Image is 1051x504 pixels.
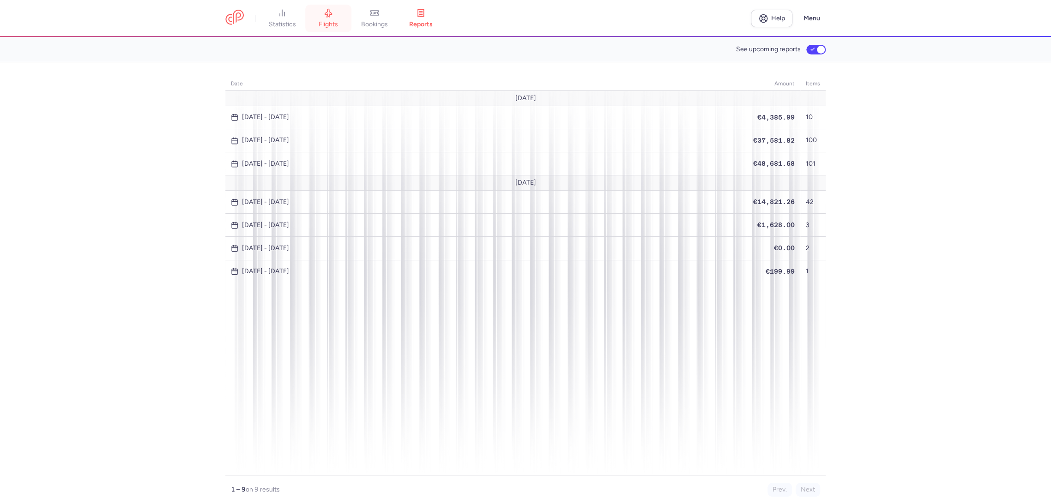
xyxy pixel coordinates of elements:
span: on 9 results [246,486,280,493]
span: €37,581.82 [753,137,795,144]
time: [DATE] - [DATE] [242,222,289,229]
time: [DATE] - [DATE] [242,245,289,252]
span: Help [771,15,785,22]
span: bookings [361,20,388,29]
td: 1 [800,260,826,283]
span: €1,628.00 [757,221,795,228]
span: €48,681.68 [753,160,795,167]
a: flights [305,8,351,29]
a: CitizenPlane red outlined logo [225,10,244,27]
button: Prev. [767,483,792,497]
button: Menu [798,10,826,27]
td: 42 [800,191,826,214]
td: 10 [800,106,826,129]
td: 3 [800,214,826,237]
span: [DATE] [515,179,536,186]
span: €0.00 [774,244,795,252]
time: [DATE] - [DATE] [242,137,289,144]
a: bookings [351,8,398,29]
span: €199.99 [766,268,795,275]
td: 101 [800,152,826,175]
span: €4,385.99 [757,114,795,121]
span: [DATE] [515,95,536,102]
td: 2 [800,237,826,260]
time: [DATE] - [DATE] [242,198,289,206]
span: reports [409,20,433,29]
a: Help [751,10,792,27]
time: [DATE] - [DATE] [242,114,289,121]
span: flights [319,20,338,29]
th: date [225,77,748,91]
span: statistics [269,20,296,29]
span: See upcoming reports [736,46,801,53]
a: reports [398,8,444,29]
button: Next [796,483,820,497]
a: statistics [259,8,305,29]
th: items [800,77,826,91]
span: €14,821.26 [753,198,795,205]
time: [DATE] - [DATE] [242,160,289,168]
time: [DATE] - [DATE] [242,268,289,275]
th: amount [748,77,800,91]
td: 100 [800,129,826,152]
strong: 1 – 9 [231,486,246,493]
